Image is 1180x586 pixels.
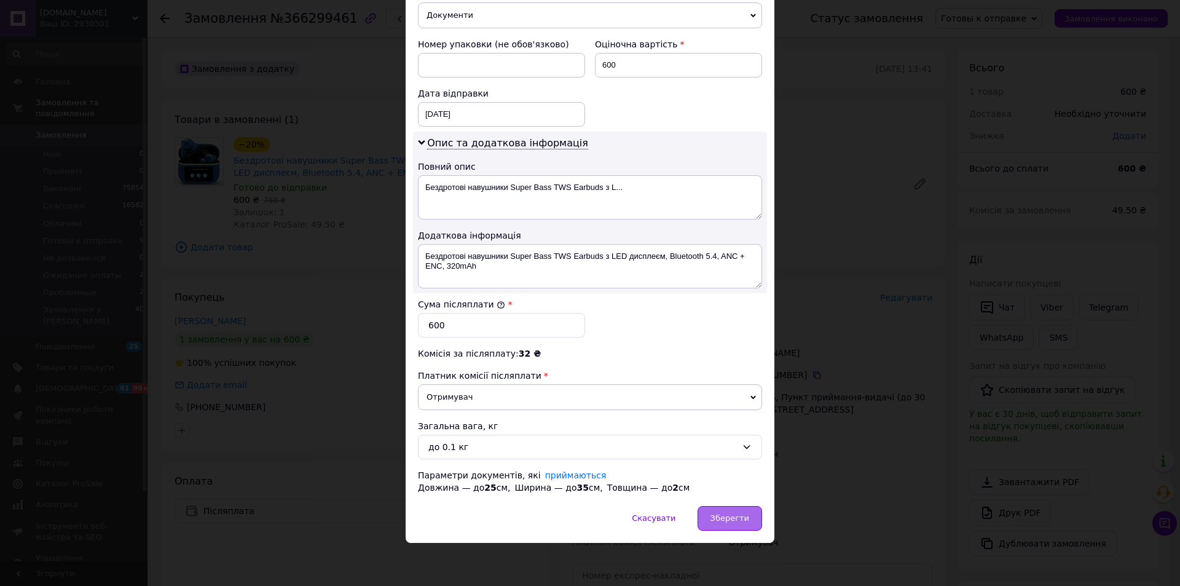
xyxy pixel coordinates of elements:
[545,470,607,480] a: приймаються
[427,137,588,149] span: Опис та додаткова інформація
[428,440,737,454] div: до 0.1 кг
[576,483,588,493] span: 35
[418,160,762,173] div: Повний опис
[418,347,762,360] div: Комісія за післяплату:
[710,513,749,523] span: Зберегти
[418,469,762,494] div: Параметри документів, які Довжина — до см, Ширина — до см, Товщина — до см
[595,38,762,50] div: Оціночна вартість
[418,38,585,50] div: Номер упаковки (не обов'язково)
[418,229,762,242] div: Додаткова інформація
[418,299,505,309] label: Сума післяплати
[418,384,762,410] span: Отримувач
[418,175,762,220] textarea: Бездротові навушники Super Bass TWS Earbuds з L...
[632,513,675,523] span: Скасувати
[484,483,496,493] span: 25
[672,483,678,493] span: 2
[418,2,762,28] span: Документи
[519,349,541,358] span: 32 ₴
[418,420,762,432] div: Загальна вага, кг
[418,87,585,100] div: Дата відправки
[418,244,762,288] textarea: Бездротові навушники Super Bass TWS Earbuds з LED дисплеєм, Bluetooth 5.4, ANC + ENC, 320mAh
[418,371,541,381] span: Платник комісії післяплати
